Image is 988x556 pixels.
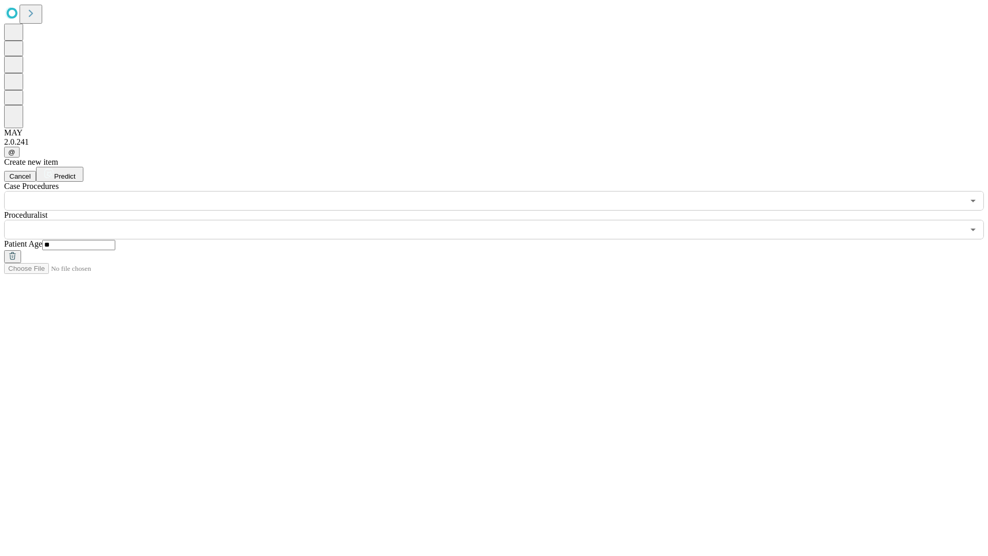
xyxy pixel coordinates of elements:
span: Scheduled Procedure [4,182,59,190]
button: Cancel [4,171,36,182]
button: Open [966,194,980,208]
div: MAY [4,128,984,137]
span: Patient Age [4,239,42,248]
div: 2.0.241 [4,137,984,147]
span: Proceduralist [4,211,47,219]
span: Predict [54,172,75,180]
span: @ [8,148,15,156]
button: Open [966,222,980,237]
button: @ [4,147,20,158]
span: Create new item [4,158,58,166]
span: Cancel [9,172,31,180]
button: Predict [36,167,83,182]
